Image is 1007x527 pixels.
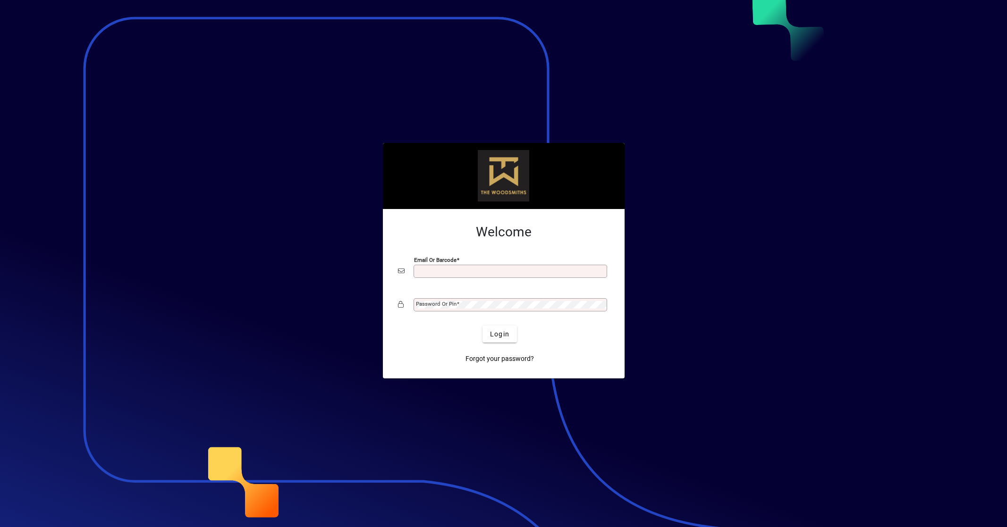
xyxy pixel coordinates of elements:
a: Forgot your password? [462,350,538,367]
mat-label: Email or Barcode [414,257,457,263]
mat-label: Password or Pin [416,301,457,307]
h2: Welcome [398,224,609,240]
span: Forgot your password? [465,354,534,364]
button: Login [482,326,517,343]
span: Login [490,329,509,339]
